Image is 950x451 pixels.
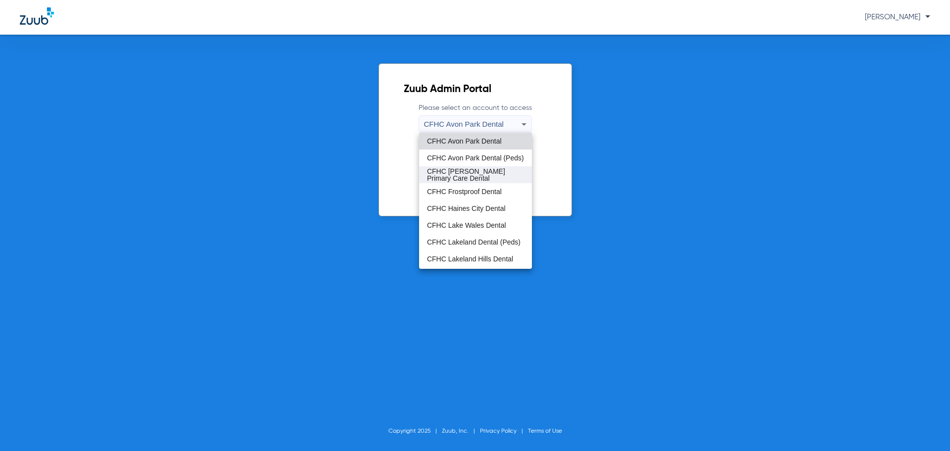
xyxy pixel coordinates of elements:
[427,255,513,262] span: CFHC Lakeland Hills Dental
[427,154,524,161] span: CFHC Avon Park Dental (Peds)
[427,222,506,229] span: CFHC Lake Wales Dental
[901,403,950,451] iframe: Chat Widget
[427,205,506,212] span: CFHC Haines City Dental
[427,188,502,195] span: CFHC Frostproof Dental
[427,239,521,246] span: CFHC Lakeland Dental (Peds)
[427,168,524,182] span: CFHC [PERSON_NAME] Primary Care Dental
[427,138,502,145] span: CFHC Avon Park Dental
